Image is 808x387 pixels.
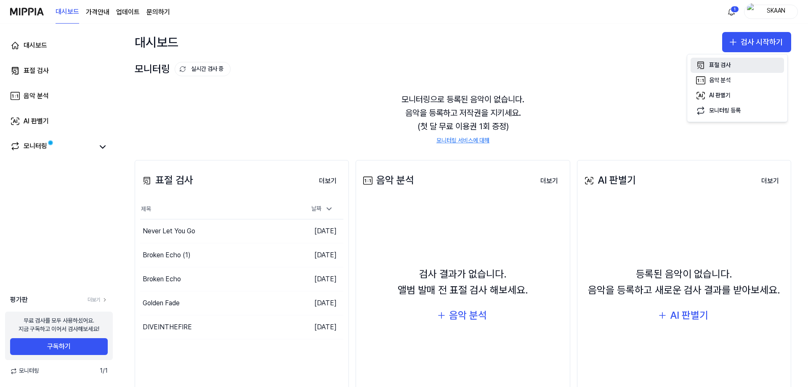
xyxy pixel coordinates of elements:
span: 모니터링 [10,367,39,375]
a: 업데이트 [116,7,140,17]
div: 표절 검사 [24,66,49,76]
button: 모니터링 등록 [691,103,784,118]
a: AI 판별기 [5,111,113,131]
div: 대시보드 [24,40,47,51]
div: 음악 분석 [24,91,49,101]
a: 표절 검사 [5,61,113,81]
img: 알림 [726,7,736,17]
div: AI 판별기 [582,172,636,188]
div: Broken Echo (1) [143,250,191,260]
div: 날짜 [308,202,337,216]
div: 무료 검사를 모두 사용하셨어요. 지금 구독하고 이어서 검사해보세요! [19,317,99,333]
a: 대시보드 [56,0,79,24]
a: 모니터링 서비스에 대해 [436,136,489,145]
button: 구독하기 [10,338,108,355]
th: 제목 [140,199,292,219]
a: 더보기 [312,172,343,189]
button: 음악 분석 [691,73,784,88]
a: 음악 분석 [5,86,113,106]
div: 음악 분석 [709,76,731,85]
div: 음악 분석 [361,172,414,188]
button: 더보기 [312,173,343,189]
span: 평가판 [10,295,28,305]
a: 더보기 [755,172,786,189]
button: 실시간 검사 중 [175,62,231,76]
div: 1 [731,6,739,13]
img: profile [747,3,757,20]
td: [DATE] [292,267,343,291]
a: 더보기 [534,172,565,189]
div: 모니터링으로 등록된 음악이 없습니다. 음악을 등록하고 저작권을 지키세요. (첫 달 무료 이용권 1회 증정) [135,83,791,155]
a: 더보기 [88,296,108,304]
div: 표절 검사 [140,172,193,188]
button: AI 판별기 [651,305,717,326]
td: [DATE] [292,219,343,243]
div: 모니터링 [24,141,47,153]
div: Golden Fade [143,298,180,308]
a: 가격안내 [86,7,109,17]
span: 1 / 1 [100,367,108,375]
td: [DATE] [292,315,343,339]
div: 음악 분석 [449,307,487,323]
div: 대시보드 [135,32,178,52]
button: 검사 시작하기 [722,32,791,52]
div: 등록된 음악이 없습니다. 음악을 등록하고 새로운 검사 결과를 받아보세요. [588,266,780,299]
button: 표절 검사 [691,58,784,73]
a: 문의하기 [146,7,170,17]
div: SKAAN [760,7,792,16]
a: 모니터링 [10,141,94,153]
button: AI 판별기 [691,88,784,103]
div: 모니터링 [135,61,231,77]
div: Broken Echo [143,274,181,284]
div: 표절 검사 [709,61,731,69]
button: 더보기 [755,173,786,189]
div: AI 판별기 [670,307,708,323]
div: Never Let You Go [143,226,195,236]
div: 검사 결과가 없습니다. 앨범 발매 전 표절 검사 해보세요. [398,266,528,299]
button: profileSKAAN [744,5,798,19]
td: [DATE] [292,291,343,315]
div: 모니터링 등록 [709,107,741,115]
button: 음악 분석 [431,305,495,326]
div: AI 판별기 [24,116,49,126]
a: 대시보드 [5,35,113,56]
button: 알림1 [725,5,738,19]
div: AI 판별기 [709,91,731,100]
div: DIVEINTHEFIRE [143,322,192,332]
button: 더보기 [534,173,565,189]
td: [DATE] [292,243,343,267]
